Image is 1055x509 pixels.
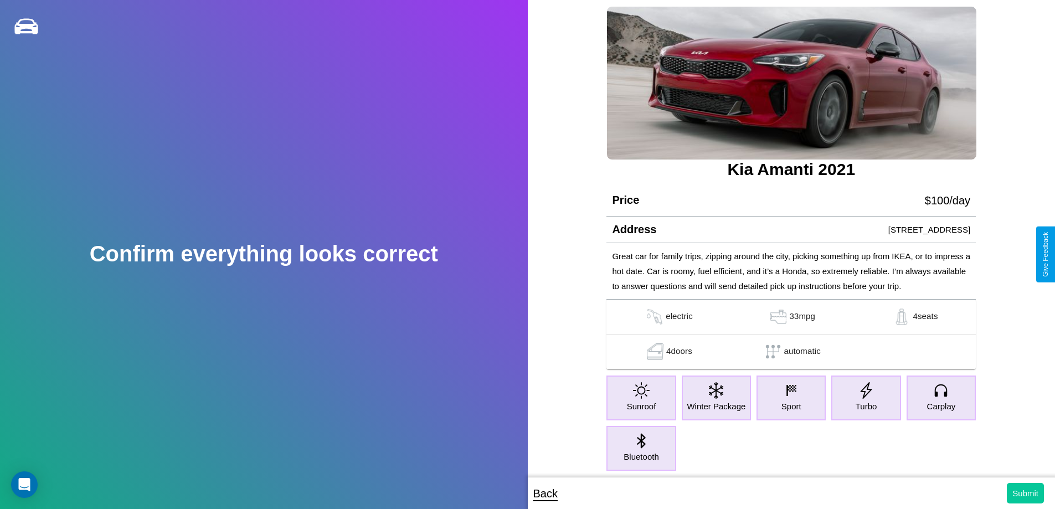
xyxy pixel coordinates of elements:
[533,484,558,503] p: Back
[784,343,821,360] p: automatic
[1007,483,1044,503] button: Submit
[767,309,789,325] img: gas
[90,241,438,266] h2: Confirm everything looks correct
[612,223,656,236] h4: Address
[666,309,693,325] p: electric
[888,222,970,237] p: [STREET_ADDRESS]
[612,194,639,207] h4: Price
[606,300,976,369] table: simple table
[666,343,692,360] p: 4 doors
[612,249,970,294] p: Great car for family trips, zipping around the city, picking something up from IKEA, or to impres...
[891,309,913,325] img: gas
[644,343,666,360] img: gas
[11,471,38,498] div: Open Intercom Messenger
[644,309,666,325] img: gas
[687,399,745,414] p: Winter Package
[1042,232,1049,277] div: Give Feedback
[789,309,815,325] p: 33 mpg
[925,191,970,210] p: $ 100 /day
[606,160,976,179] h3: Kia Amanti 2021
[856,399,877,414] p: Turbo
[781,399,801,414] p: Sport
[624,449,658,464] p: Bluetooth
[927,399,956,414] p: Carplay
[627,399,656,414] p: Sunroof
[913,309,938,325] p: 4 seats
